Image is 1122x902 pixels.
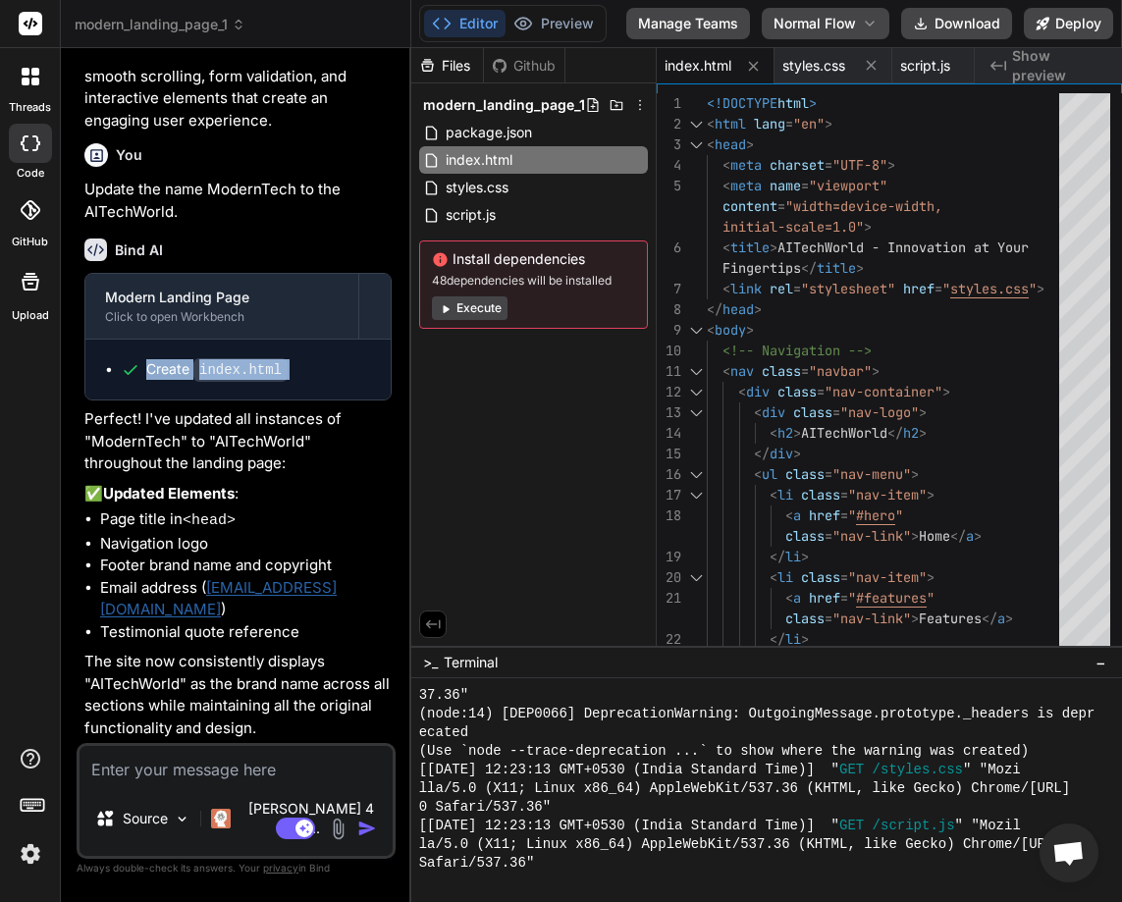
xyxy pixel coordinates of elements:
li: Testimonial quote reference [100,621,392,644]
span: < [707,135,715,153]
span: content [722,197,777,215]
p: The site now consistently displays "AITechWorld" as the brand name across all sections while main... [84,651,392,739]
div: 4 [657,155,681,176]
div: 21 [657,588,681,609]
span: > [919,424,927,442]
button: Download [901,8,1012,39]
span: href [903,280,935,297]
span: " [942,280,950,297]
img: attachment [327,818,349,840]
span: #features [856,589,927,607]
div: 17 [657,485,681,505]
span: = [840,589,848,607]
div: 14 [657,423,681,444]
div: Click to collapse the range. [683,567,709,588]
span: Terminal [444,653,498,672]
span: > [872,362,880,380]
span: class [785,527,825,545]
div: Click to collapse the range. [683,361,709,382]
span: rel [770,280,793,297]
img: Claude 4 Sonnet [211,809,231,828]
span: > [927,568,935,586]
button: Manage Teams [626,8,750,39]
div: Click to collapse the range. [683,114,709,134]
span: h2 [777,424,793,442]
label: Upload [12,307,49,324]
span: > [919,403,927,421]
span: </ [887,424,903,442]
div: 20 [657,567,681,588]
div: Click to collapse the range. [683,382,709,402]
span: = [840,568,848,586]
span: "nav-link" [832,610,911,627]
div: Files [411,56,483,76]
span: link [730,280,762,297]
span: > [911,610,919,627]
img: Pick Models [174,811,190,827]
p: Update the name ModernTech to the AITechWorld. [84,179,392,223]
span: head [722,300,754,318]
span: > [911,465,919,483]
span: <!-- Navigation --> [722,342,872,359]
p: [PERSON_NAME] 4 S.. [239,799,385,838]
span: > [887,156,895,174]
span: " [1029,280,1037,297]
span: 0 Safari/537.36" [419,798,551,817]
span: − [1095,653,1106,672]
span: < [722,177,730,194]
span: head [715,135,746,153]
span: html [715,115,746,133]
span: (node:14) [DEP0066] DeprecationWarning: OutgoingMessage.prototype._headers is depr [419,705,1095,723]
span: < [722,280,730,297]
span: < [770,486,777,504]
span: < [722,239,730,256]
li: Footer brand name and copyright [100,555,392,577]
span: title [817,259,856,277]
span: > [809,94,817,112]
div: 15 [657,444,681,464]
span: nav [730,362,754,380]
span: " [895,506,903,524]
span: < [785,589,793,607]
span: = [825,156,832,174]
span: < [785,506,793,524]
span: index.html [665,56,731,76]
span: charset [770,156,825,174]
button: Modern Landing PageClick to open Workbench [85,274,358,339]
p: ✅ : [84,483,392,505]
div: 16 [657,464,681,485]
span: div [762,403,785,421]
span: "nav-logo" [840,403,919,421]
span: "nav-container" [825,383,942,400]
span: "viewport" [809,177,887,194]
span: > [754,300,762,318]
span: > [801,630,809,648]
span: styles.css [444,176,510,199]
span: > [801,548,809,565]
span: > [746,321,754,339]
p: Always double-check its answers. Your in Bind [77,859,396,877]
span: >_ [423,653,438,672]
span: < [722,362,730,380]
label: threads [9,99,51,116]
span: < [707,321,715,339]
a: [EMAIL_ADDRESS][DOMAIN_NAME] [100,578,337,619]
div: 22 [657,629,681,650]
span: " "Mozil [955,817,1021,835]
li: Navigation logo [100,533,392,556]
span: /script.js [873,817,955,835]
span: h2 [903,424,919,442]
span: < [722,156,730,174]
span: script.js [444,203,498,227]
span: Normal Flow [774,14,856,33]
span: class [801,568,840,586]
span: lla/5.0 (X11; Linux x86_64) AppleWebKit/537.36 (KHTML, like Gecko) Chrome/[URL] [419,779,1070,798]
span: class [785,465,825,483]
span: <!DOCTYPE [707,94,777,112]
div: 1 [657,93,681,114]
span: </ [982,610,997,627]
span: > [793,445,801,462]
span: index.html [444,148,514,172]
span: > [864,218,872,236]
span: modern_landing_page_1 [75,15,245,34]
